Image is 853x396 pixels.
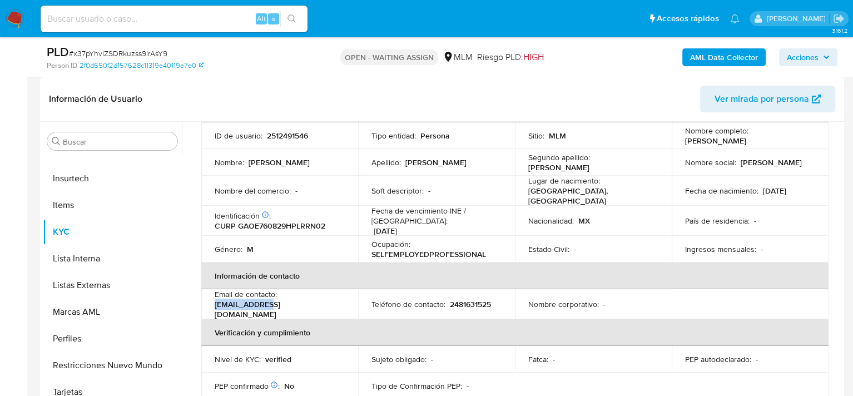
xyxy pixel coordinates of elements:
button: Items [43,192,182,219]
button: Ver mirada por persona [700,86,835,112]
button: Buscar [52,137,61,146]
span: HIGH [523,51,544,63]
button: search-icon [280,11,303,27]
p: Apellido : [371,157,401,167]
p: Email de contacto : [215,289,277,299]
button: AML Data Collector [682,48,766,66]
p: [PERSON_NAME] [528,162,589,172]
p: Sitio : [528,131,544,141]
p: Tipo de Confirmación PEP : [371,381,462,391]
p: M [247,244,254,254]
p: Género : [215,244,242,254]
p: Nombre del comercio : [215,186,291,196]
input: Buscar [63,137,173,147]
p: 2512491546 [267,131,308,141]
p: [EMAIL_ADDRESS][DOMAIN_NAME] [215,299,340,319]
p: - [467,381,469,391]
span: Acciones [787,48,819,66]
span: Accesos rápidos [657,13,719,24]
p: - [603,299,606,309]
p: Tipo entidad : [371,131,416,141]
span: s [272,13,275,24]
input: Buscar usuario o caso... [41,12,308,26]
p: diego.ortizcastro@mercadolibre.com.mx [766,13,829,24]
p: Lugar de nacimiento : [528,176,600,186]
p: CURP GAOE760829HPLRRN02 [215,221,325,231]
p: [GEOGRAPHIC_DATA], [GEOGRAPHIC_DATA] [528,186,654,206]
button: Perfiles [43,325,182,352]
p: [PERSON_NAME] [741,157,802,167]
p: Ingresos mensuales : [685,244,756,254]
button: Insurtech [43,165,182,192]
p: Nombre corporativo : [528,299,599,309]
p: Persona [420,131,450,141]
p: Nombre social : [685,157,736,167]
p: - [754,216,756,226]
p: Nombre : [215,157,244,167]
p: MX [578,216,590,226]
p: OPEN - WAITING ASSIGN [340,49,438,65]
p: [DATE] [763,186,786,196]
p: País de residencia : [685,216,750,226]
p: Nivel de KYC : [215,354,261,364]
p: - [428,186,430,196]
h1: Información de Usuario [49,93,142,105]
button: Acciones [779,48,837,66]
p: MLM [549,131,566,141]
b: Person ID [47,61,77,71]
p: - [574,244,576,254]
a: 2f0d650f2d157628c11319e40119e7e0 [80,61,204,71]
a: Salir [833,13,845,24]
b: PLD [47,43,69,61]
p: - [553,354,555,364]
p: Estado Civil : [528,244,569,254]
p: PEP autodeclarado : [685,354,751,364]
p: Fecha de vencimiento INE / [GEOGRAPHIC_DATA] : [371,206,502,226]
p: No [284,381,294,391]
p: Segundo apellido : [528,152,590,162]
b: AML Data Collector [690,48,758,66]
button: Listas Externas [43,272,182,299]
button: Restricciones Nuevo Mundo [43,352,182,379]
p: verified [265,354,291,364]
button: Lista Interna [43,245,182,272]
p: 2481631525 [450,299,491,309]
div: MLM [443,51,473,63]
p: Nacionalidad : [528,216,574,226]
span: Ver mirada por persona [715,86,809,112]
th: Información de contacto [201,263,829,289]
p: [PERSON_NAME] [685,136,746,146]
p: - [761,244,763,254]
span: Riesgo PLD: [477,51,544,63]
p: Soft descriptor : [371,186,424,196]
span: 3.161.2 [831,26,847,35]
p: Nombre completo : [685,126,748,136]
button: KYC [43,219,182,245]
p: - [295,186,297,196]
p: PEP confirmado : [215,381,280,391]
span: Alt [257,13,266,24]
p: Identificación : [215,211,271,221]
p: Fatca : [528,354,548,364]
th: Verificación y cumplimiento [201,319,829,346]
button: Marcas AML [43,299,182,325]
p: Sujeto obligado : [371,354,426,364]
p: [DATE] [374,226,397,236]
p: Fecha de nacimiento : [685,186,758,196]
p: [PERSON_NAME] [249,157,310,167]
a: Notificaciones [730,14,740,23]
p: SELFEMPLOYEDPROFESSIONAL [371,249,486,259]
p: ID de usuario : [215,131,262,141]
p: - [431,354,433,364]
span: # x37pYhviZSDRkuzss9irAsY9 [69,48,167,59]
p: Teléfono de contacto : [371,299,445,309]
p: Ocupación : [371,239,410,249]
p: [PERSON_NAME] [405,157,467,167]
p: - [756,354,758,364]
